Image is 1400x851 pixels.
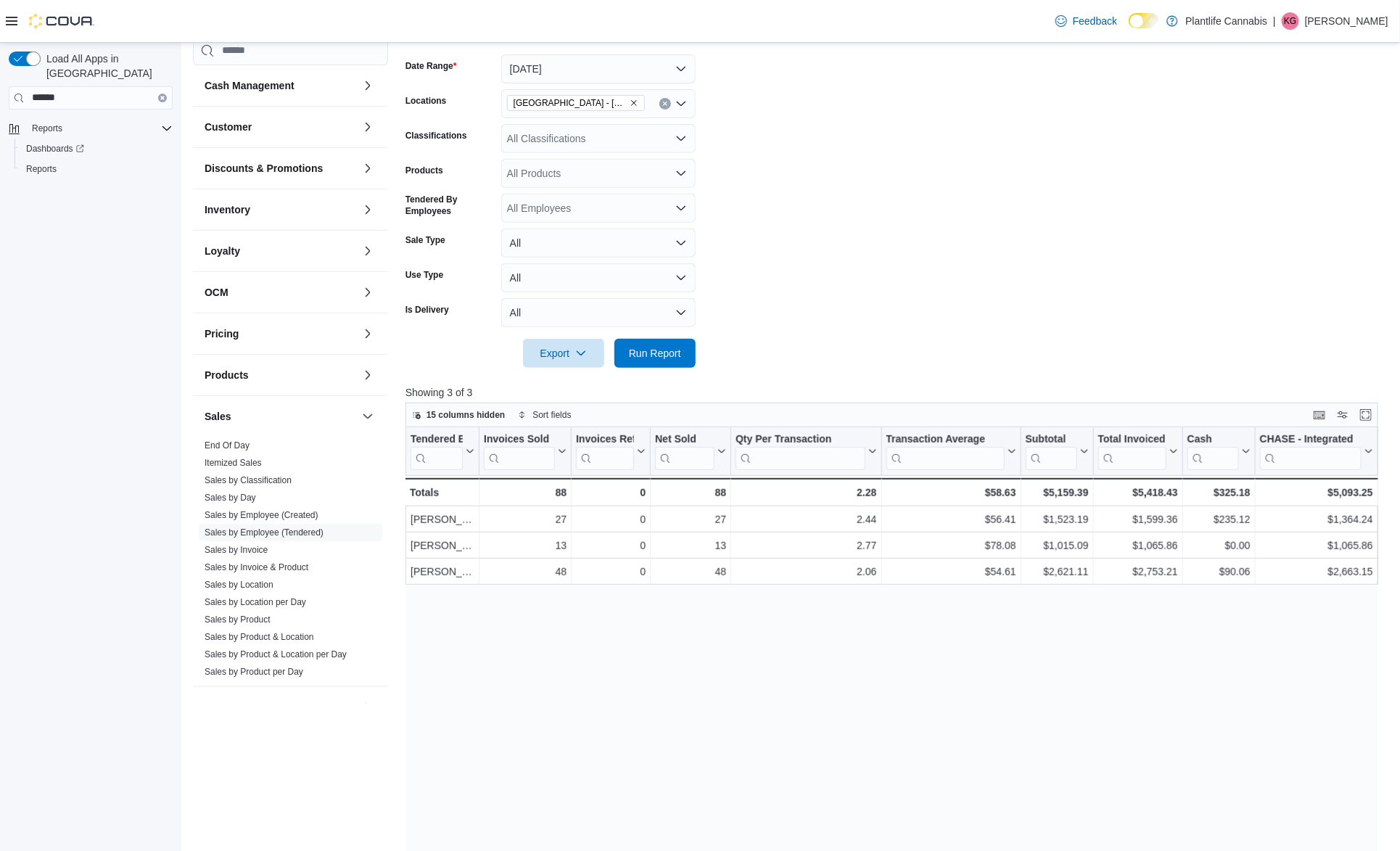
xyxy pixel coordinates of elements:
a: Sales by Employee (Created) [205,510,318,520]
button: OCM [205,285,356,300]
div: $2,753.21 [1098,563,1178,580]
span: Sales by Classification [205,474,292,486]
div: 27 [484,511,567,528]
div: 48 [484,563,567,580]
h3: Loyalty [205,244,240,258]
span: Itemized Sales [205,457,262,469]
div: [PERSON_NAME] [411,563,474,580]
input: Dark Mode [1129,13,1159,28]
button: Clear input [158,94,167,102]
div: 88 [484,484,567,501]
h3: OCM [205,285,228,300]
button: Cash Management [359,77,376,94]
a: Itemized Sales [205,458,262,468]
div: $56.41 [886,511,1016,528]
div: $5,093.25 [1260,484,1373,501]
button: Open list of options [675,98,687,110]
nav: Complex example [9,112,173,217]
button: 15 columns hidden [406,406,511,424]
button: Transaction Average [886,432,1016,469]
div: $1,364.24 [1260,511,1373,528]
div: Cash [1187,432,1239,469]
label: Use Type [405,269,443,281]
a: Sales by Product & Location per Day [205,649,347,659]
label: Tendered By Employees [405,194,495,217]
button: Subtotal [1025,432,1088,469]
h3: Customer [205,120,252,134]
button: Customer [205,120,356,134]
h3: Taxes [205,700,233,715]
div: Total Invoiced [1098,432,1166,469]
span: Sales by Product [205,614,271,625]
button: Sales [359,408,376,425]
div: [PERSON_NAME] [411,511,474,528]
button: Display options [1334,406,1351,424]
label: Classifications [405,130,467,141]
div: $2,663.15 [1260,563,1373,580]
a: Dashboards [20,140,90,157]
div: Transaction Average [886,432,1004,446]
div: 88 [655,484,726,501]
a: Reports [20,160,62,178]
label: Products [405,165,443,176]
a: Sales by Location [205,580,273,590]
div: $78.08 [886,537,1016,554]
span: Sales by Employee (Tendered) [205,527,324,538]
span: Load All Apps in [GEOGRAPHIC_DATA] [41,52,173,81]
a: Sales by Location per Day [205,597,306,607]
button: Export [523,339,604,368]
button: Remove Grande Prairie - Westgate from selection in this group [630,99,638,107]
button: Loyalty [359,242,376,260]
label: Date Range [405,60,457,72]
button: Cash Management [205,78,356,93]
div: Tendered Employee [411,432,463,469]
button: Inventory [205,202,356,217]
button: All [501,263,696,292]
a: Sales by Product [205,614,271,625]
div: $58.63 [886,484,1016,501]
div: $54.61 [886,563,1016,580]
div: Totals [410,484,474,501]
a: Dashboards [15,139,178,159]
span: Export [532,339,596,368]
span: [GEOGRAPHIC_DATA] - [GEOGRAPHIC_DATA] [514,96,627,110]
button: Pricing [205,326,356,341]
span: Reports [32,123,62,134]
div: 48 [655,563,726,580]
div: $1,065.86 [1098,537,1178,554]
div: Subtotal [1025,432,1076,469]
a: Sales by Classification [205,475,292,485]
h3: Sales [205,409,231,424]
label: Locations [405,95,447,107]
div: $1,065.86 [1260,537,1373,554]
button: Enter fullscreen [1357,406,1375,424]
span: KG [1284,12,1296,30]
button: Sales [205,409,356,424]
a: Sales by Day [205,493,256,503]
span: Feedback [1073,14,1117,28]
button: CHASE - Integrated [1260,432,1373,469]
span: Reports [26,163,57,175]
div: Total Invoiced [1098,432,1166,446]
h3: Discounts & Promotions [205,161,323,176]
div: [PERSON_NAME] [411,537,474,554]
div: Qty Per Transaction [736,432,865,446]
button: Customer [359,118,376,136]
div: $235.12 [1187,511,1251,528]
div: 2.28 [736,484,876,501]
a: Sales by Product & Location [205,632,314,642]
button: Sort fields [512,406,577,424]
button: All [501,298,696,327]
span: Grande Prairie - Westgate [507,95,645,111]
div: $1,599.36 [1098,511,1178,528]
button: Pricing [359,325,376,342]
div: Transaction Average [886,432,1004,469]
div: Invoices Sold [484,432,555,446]
p: Showing 3 of 3 [405,385,1388,400]
div: 0 [576,537,646,554]
label: Is Delivery [405,304,449,316]
span: Sales by Invoice [205,544,268,556]
div: $1,015.09 [1026,537,1089,554]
